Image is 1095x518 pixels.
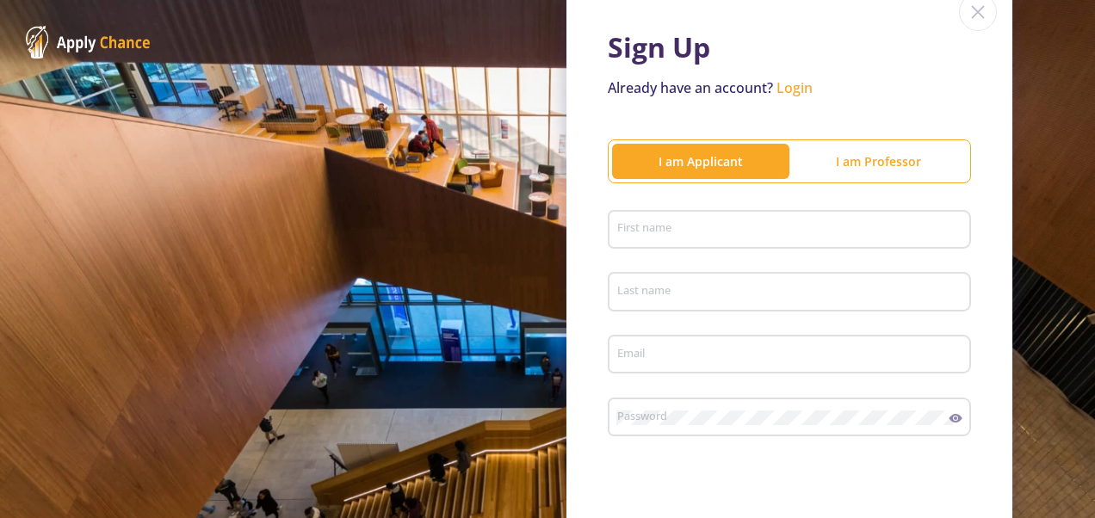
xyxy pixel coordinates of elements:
div: I am Professor [789,152,967,170]
a: Login [776,78,813,97]
img: ApplyChance Logo [26,26,151,59]
p: Already have an account? [608,77,971,98]
h1: Sign Up [608,31,971,64]
div: I am Applicant [612,152,789,170]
